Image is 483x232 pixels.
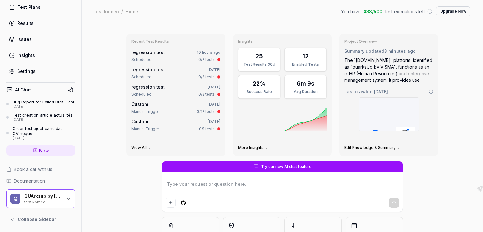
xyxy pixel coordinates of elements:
div: Manual Trigger [131,109,159,114]
a: New [6,145,75,156]
button: Collapse Sidebar [6,213,75,226]
span: Summary updated [344,48,384,54]
span: Collapse Sidebar [18,216,56,223]
h3: Insights [238,39,327,44]
time: [DATE] [208,85,220,89]
div: [DATE] [13,104,74,109]
img: Screenshot [359,98,419,131]
span: New [39,147,49,154]
span: 433 / 500 [363,8,383,15]
div: 6m 9s [297,79,314,88]
a: regression test [131,50,165,55]
a: Edit Knowledge & Summary [344,145,401,150]
div: Test Plans [17,4,41,10]
h3: Project Overview [344,39,433,44]
div: [DATE] [13,136,75,141]
time: [DATE] [208,119,220,124]
a: Results [6,17,75,29]
a: Custom[DATE]Manual Trigger0/1 tests [130,117,222,133]
span: Documentation [14,178,45,184]
div: Bug Report for Failed Dtc9 Test [13,99,74,104]
div: Scheduled [131,57,152,63]
div: 0/2 tests [198,57,215,63]
span: test executions left [385,8,425,15]
div: Home [125,8,138,14]
span: Q [10,194,20,204]
time: [DATE] [208,67,220,72]
a: regression test[DATE]Scheduled0/2 tests [130,82,222,98]
a: Documentation [6,178,75,184]
div: QUArksup by visma [24,193,62,199]
div: The `[DOMAIN_NAME]` platform, identified as "quarksUp by VISMA", functions as an e-HR (Human Reso... [344,57,433,83]
div: Scheduled [131,91,152,97]
a: Insights [6,49,75,61]
a: regression test10 hours agoScheduled0/2 tests [130,48,222,64]
div: Manual Trigger [131,126,159,132]
div: / [121,8,123,14]
div: [DATE] [13,118,73,122]
h4: AI Chat [15,86,31,93]
a: regression test[DATE]Scheduled0/2 tests [130,65,222,81]
div: 12 [303,52,308,60]
a: regression test [131,84,165,90]
a: Settings [6,65,75,77]
div: 0/2 tests [198,91,215,97]
h3: Recent Test Results [131,39,220,44]
button: QQUArksup by [PERSON_NAME]test komeo [6,189,75,208]
div: 0/2 tests [198,74,215,80]
div: 22% [253,79,266,88]
a: Test Plans [6,1,75,13]
a: Book a call with us [6,166,75,173]
div: Avg Duration [288,89,323,95]
time: [DATE] [208,102,220,107]
div: Issues [17,36,32,42]
a: Issues [6,33,75,45]
div: Enabled Tests [288,62,323,67]
div: Créer test ajout candidat CVthèque [13,126,75,136]
a: Go to crawling settings [428,89,433,94]
time: [DATE] [374,89,388,94]
a: View All [131,145,152,150]
div: 0/1 tests [199,126,215,132]
div: test komeo [24,199,62,204]
a: Custom[DATE]Manual Trigger3/12 tests [130,100,222,116]
span: You have [341,8,361,15]
span: Custom [131,102,148,107]
div: Insights [17,52,35,58]
a: Créer test ajout candidat CVthèque[DATE] [6,126,75,140]
button: Upgrade Now [436,6,470,16]
a: Test création article actualités[DATE] [6,113,75,122]
div: Test création article actualités [13,113,73,118]
time: 10 hours ago [197,50,220,55]
div: 3/12 tests [197,109,215,114]
div: Success Rate [242,89,276,95]
div: Test Results 30d [242,62,276,67]
a: More Insights [238,145,269,150]
a: regression test [131,67,165,72]
span: Custom [131,119,148,124]
div: Results [17,20,34,26]
div: Scheduled [131,74,152,80]
div: 25 [256,52,263,60]
button: Add attachment [166,198,176,208]
span: Try our new AI chat feature [261,164,312,169]
span: Last crawled [344,88,388,95]
div: test komeo [94,8,119,14]
span: Book a call with us [14,166,52,173]
div: Settings [17,68,36,75]
a: Bug Report for Failed Dtc9 Test[DATE] [6,99,75,109]
time: 3 minutes ago [384,48,416,54]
